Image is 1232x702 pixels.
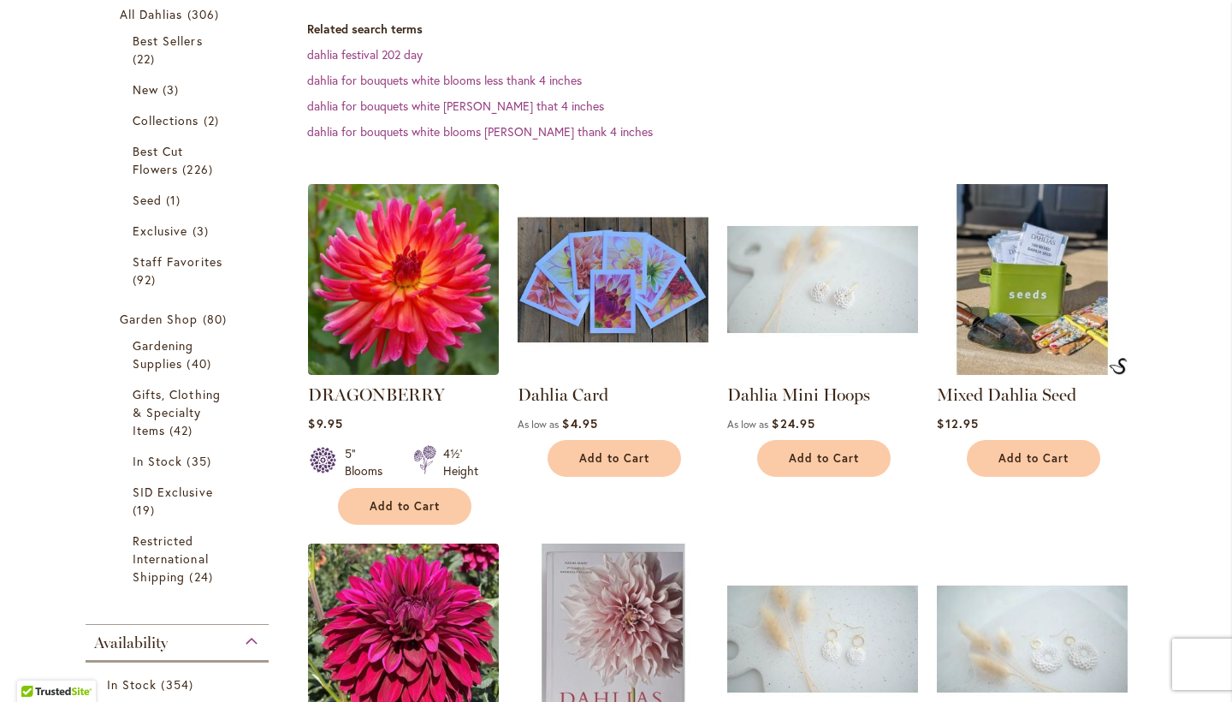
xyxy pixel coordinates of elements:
span: 22 [133,50,159,68]
span: 2 [204,111,223,129]
span: 42 [169,421,197,439]
span: New [133,81,158,98]
span: Seed [133,192,162,208]
span: 354 [161,675,197,693]
a: Best Cut Flowers [133,142,226,178]
span: All Dahlias [120,6,183,22]
a: In Stock 354 [107,675,252,693]
img: Group shot of Dahlia Cards [518,184,708,375]
a: Group shot of Dahlia Cards [518,362,708,378]
span: 306 [187,5,223,23]
a: Mixed Dahlia Seed [937,384,1076,405]
a: Exclusive [133,222,226,240]
span: $9.95 [308,415,342,431]
div: 4½' Height [443,445,478,479]
a: DRAGONBERRY [308,362,499,378]
a: dahlia festival 202 day [307,46,423,62]
img: DRAGONBERRY [308,184,499,375]
span: 1 [166,191,185,209]
span: Garden Shop [120,311,198,327]
a: DRAGONBERRY [308,384,445,405]
span: As low as [727,418,768,431]
span: 226 [182,160,216,178]
span: Collections [133,112,199,128]
span: Gardening Supplies [133,337,193,372]
span: As low as [518,418,559,431]
span: 80 [203,310,231,328]
button: Add to Cart [548,440,681,477]
span: Availability [94,634,168,652]
span: Best Cut Flowers [133,143,183,177]
a: New [133,80,226,98]
span: 3 [192,222,213,240]
a: SID Exclusive [133,483,226,519]
span: SID Exclusive [133,484,213,500]
span: 3 [163,80,183,98]
a: Dahlia Mini Hoops [727,362,918,378]
span: Restricted International Shipping [133,532,209,585]
img: Mixed Dahlia Seed [933,179,1133,379]
a: Mixed Dahlia Seed Mixed Dahlia Seed [937,362,1128,378]
iframe: Launch Accessibility Center [13,641,61,689]
span: 19 [133,501,159,519]
a: All Dahlias [120,5,239,23]
a: dahlia for bouquets white [PERSON_NAME] that 4 inches [307,98,604,114]
span: Exclusive [133,223,187,239]
span: Add to Cart [789,451,859,466]
a: Gardening Supplies [133,336,226,372]
button: Add to Cart [967,440,1100,477]
a: Gifts, Clothing &amp; Specialty Items [133,385,226,439]
span: In Stock [133,453,182,469]
a: Garden Shop [120,310,239,328]
span: Staff Favorites [133,253,222,270]
a: Staff Favorites [133,253,226,289]
span: 40 [187,354,215,372]
button: Add to Cart [757,440,891,477]
a: Dahlia Card [518,384,608,405]
img: Dahlia Mini Hoops [727,184,918,375]
span: In Stock [107,676,157,693]
dt: Related search terms [307,21,1164,38]
span: Best Sellers [133,33,203,49]
span: Add to Cart [370,499,440,514]
a: Best Sellers [133,32,226,68]
span: $24.95 [772,415,814,431]
a: Collections [133,111,226,129]
a: Dahlia Mini Hoops [727,384,870,405]
img: Mixed Dahlia Seed [1109,358,1128,375]
span: 92 [133,271,160,289]
span: 24 [189,568,216,586]
button: Add to Cart [338,488,471,525]
a: dahlia for bouquets white blooms [PERSON_NAME] thank 4 inches [307,123,653,140]
a: Restricted International Shipping [133,532,226,586]
a: dahlia for bouquets white blooms less thank 4 inches [307,72,582,88]
a: Seed [133,191,226,209]
span: $12.95 [937,415,978,431]
span: Add to Cart [579,451,649,466]
div: 5" Blooms [345,445,393,479]
span: 35 [187,452,215,470]
span: Add to Cart [998,451,1069,466]
a: In Stock [133,452,226,470]
span: Gifts, Clothing & Specialty Items [133,386,221,438]
span: $4.95 [562,415,597,431]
